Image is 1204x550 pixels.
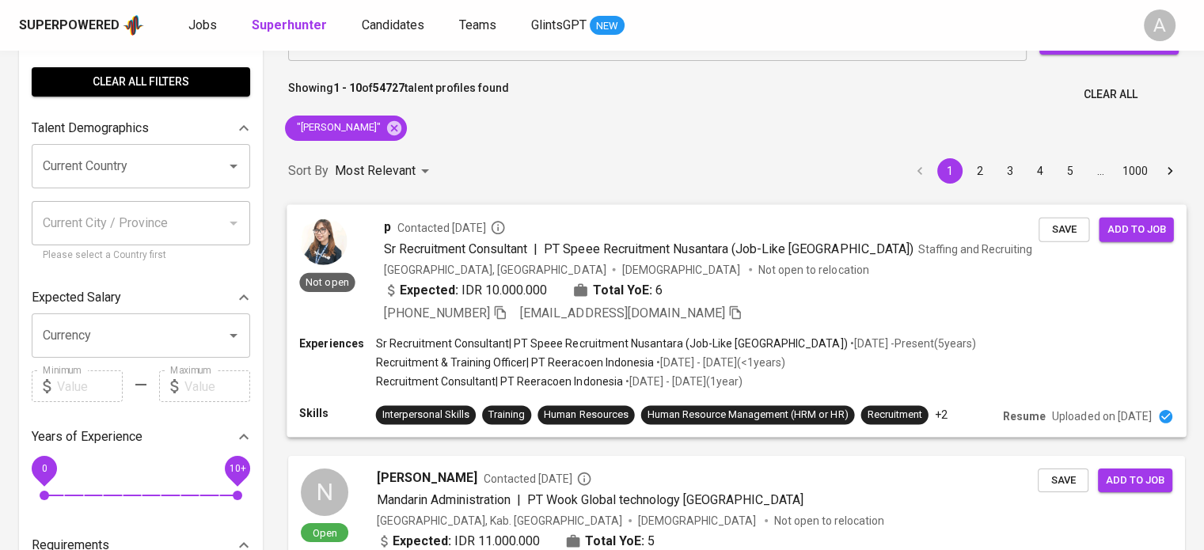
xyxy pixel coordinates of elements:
div: … [1088,163,1113,179]
p: • [DATE] - [DATE] ( 1 year ) [623,374,743,389]
span: 6 [655,280,663,299]
button: Add to job [1098,468,1172,493]
span: GlintsGPT [531,17,587,32]
div: Most Relevant [335,157,435,186]
button: Open [222,155,245,177]
p: Please select a Country first [43,248,239,264]
b: Total YoE: [592,280,651,299]
div: Talent Demographics [32,112,250,144]
span: Staffing and Recruiting [918,242,1032,255]
button: Open [222,324,245,347]
button: Go to page 2 [967,158,993,184]
span: [PERSON_NAME] [377,468,477,487]
span: Save [1046,472,1081,490]
p: Recruitment & Training Officer | PT Reeracoen Indonesia [376,355,654,370]
p: Skills [299,405,375,421]
a: GlintsGPT NEW [531,16,625,36]
img: d0a9ef83e0c2b74f4bd874bc0a3a6252.jpg [299,217,347,264]
div: Human Resource Management (HRM or HR) [648,408,849,423]
span: Teams [459,17,496,32]
span: Mandarin Administration [377,492,511,507]
p: • [DATE] - Present ( 5 years ) [847,336,975,351]
p: Expected Salary [32,288,121,307]
span: Candidates [362,17,424,32]
span: Contacted [DATE] [484,471,592,487]
span: Contacted [DATE] [397,219,506,235]
p: Years of Experience [32,427,142,446]
input: Value [57,370,123,402]
span: PT Speee Recruitment Nusantara (Job-Like [GEOGRAPHIC_DATA]) [544,241,913,256]
a: Superhunter [252,16,330,36]
span: p [384,217,391,236]
span: | [517,491,521,510]
button: Go to page 1000 [1118,158,1153,184]
div: Years of Experience [32,421,250,453]
span: Not open [299,275,355,288]
span: [DEMOGRAPHIC_DATA] [638,513,758,529]
nav: pagination navigation [905,158,1185,184]
button: page 1 [937,158,963,184]
p: Uploaded on [DATE] [1052,408,1151,424]
a: Teams [459,16,499,36]
button: Go to page 3 [997,158,1023,184]
span: Clear All filters [44,72,237,92]
button: Go to page 5 [1058,158,1083,184]
span: | [534,239,537,258]
div: Superpowered [19,17,120,35]
span: Add to job [1106,472,1164,490]
p: +2 [935,407,948,423]
span: Jobs [188,17,217,32]
span: Add to job [1107,220,1165,238]
p: Sr Recruitment Consultant | PT Speee Recruitment Nusantara (Job-Like [GEOGRAPHIC_DATA]) [376,336,848,351]
b: 1 - 10 [333,82,362,94]
div: Human Resources [544,408,628,423]
div: "[PERSON_NAME]" [285,116,407,141]
div: N [301,468,348,516]
span: Clear All [1084,85,1138,104]
p: Recruitment Consultant | PT Reeracoen Indonesia [376,374,623,389]
p: • [DATE] - [DATE] ( <1 years ) [654,355,785,370]
div: Recruitment [867,408,921,423]
svg: By Jakarta recruiter [490,219,506,235]
a: Candidates [362,16,427,36]
span: Save [1046,220,1081,238]
span: PT Wook Global technology [GEOGRAPHIC_DATA] [527,492,803,507]
button: Save [1038,468,1088,493]
p: Not open to relocation [758,261,868,277]
div: Training [488,408,525,423]
div: [GEOGRAPHIC_DATA], Kab. [GEOGRAPHIC_DATA] [377,513,622,529]
span: 0 [41,463,47,474]
button: Go to page 4 [1027,158,1053,184]
img: app logo [123,13,144,37]
div: A [1144,9,1176,41]
a: Superpoweredapp logo [19,13,144,37]
p: Experiences [299,336,375,351]
p: Most Relevant [335,161,416,180]
b: 54727 [373,82,404,94]
span: [PHONE_NUMBER] [384,305,490,320]
span: 10+ [229,463,245,474]
a: Not openpContacted [DATE]Sr Recruitment Consultant|PT Speee Recruitment Nusantara (Job-Like [GEOG... [288,205,1185,437]
a: Jobs [188,16,220,36]
p: Talent Demographics [32,119,149,138]
span: Open [306,526,344,540]
p: Resume [1003,408,1046,424]
button: Save [1039,217,1089,241]
svg: By Batam recruiter [576,471,592,487]
input: Value [184,370,250,402]
span: NEW [590,18,625,34]
span: [EMAIL_ADDRESS][DOMAIN_NAME] [520,305,725,320]
span: "[PERSON_NAME]" [285,120,390,135]
button: Clear All [1077,80,1144,109]
span: Sr Recruitment Consultant [384,241,528,256]
b: Expected: [400,280,458,299]
button: Clear All filters [32,67,250,97]
p: Not open to relocation [774,513,884,529]
span: [DEMOGRAPHIC_DATA] [622,261,743,277]
p: Showing of talent profiles found [288,80,509,109]
div: Expected Salary [32,282,250,313]
div: IDR 10.000.000 [384,280,548,299]
button: Go to next page [1157,158,1183,184]
b: Superhunter [252,17,327,32]
button: Add to job [1099,217,1173,241]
